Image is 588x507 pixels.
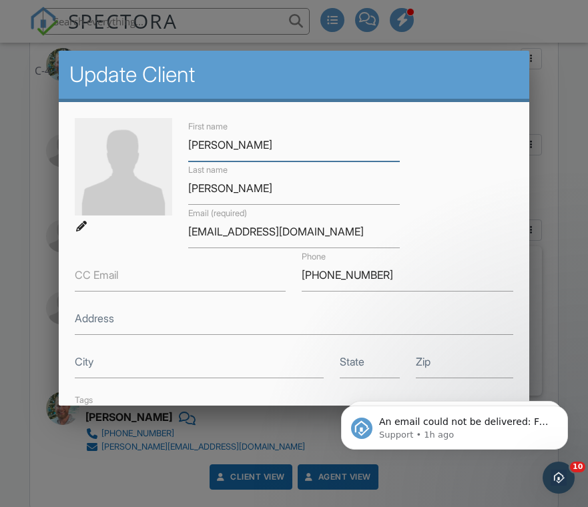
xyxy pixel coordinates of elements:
label: Last name [188,164,228,176]
label: City [75,354,93,369]
h2: Update Client [69,61,519,88]
label: Email (required) [188,207,247,219]
img: default-user-f0147aede5fd5fa78ca7ade42f37bd4542148d508eef1c3d3ea960f66861d68b.jpg [75,118,172,215]
label: Phone [302,251,326,263]
label: State [340,354,364,369]
label: Zip [416,354,430,369]
iframe: Intercom notifications message [321,378,588,471]
label: First name [188,121,228,133]
span: 10 [570,462,585,472]
label: CC Email [75,268,118,282]
iframe: Intercom live chat [543,462,575,494]
label: Address [75,311,114,326]
label: Tags [75,395,93,405]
